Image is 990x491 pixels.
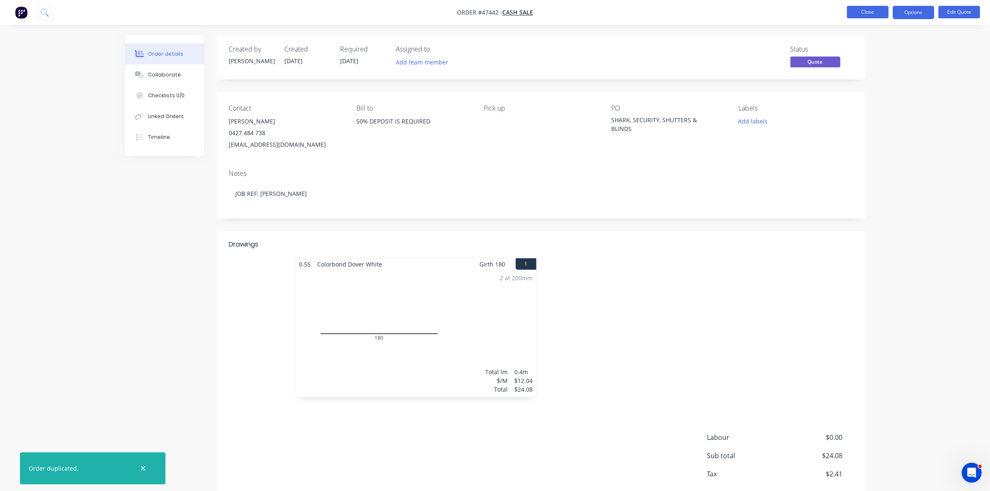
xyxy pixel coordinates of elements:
button: Add team member [391,57,452,68]
div: 0.4m [515,368,533,376]
div: Order details [148,50,183,58]
div: 2 at 200mm [500,274,533,282]
button: Linked Orders [125,106,204,127]
span: $2.41 [781,469,842,479]
button: Checklists 0/0 [125,85,204,106]
button: Options [893,6,934,19]
span: 0.55 [296,258,314,270]
div: Pick up [484,104,597,112]
div: Bill to [356,104,470,112]
div: [PERSON_NAME] [229,116,343,127]
div: [PERSON_NAME] [229,57,275,65]
div: Timeline [148,133,170,141]
iframe: Intercom live chat [962,463,982,483]
div: Status [790,45,853,53]
div: 50% DEPOSIT IS REQUIRED [356,116,470,127]
span: $0.00 [781,432,842,442]
div: [EMAIL_ADDRESS][DOMAIN_NAME] [229,139,343,151]
button: Collaborate [125,64,204,85]
button: Timeline [125,127,204,148]
div: 01802 at 200mmTotal lm$/MTotal0.4m$12.04$24.08 [296,270,536,397]
span: Colorbond Dover White [314,258,386,270]
div: 0427 484 738 [229,127,343,139]
a: CASH SALE [502,9,533,17]
div: Checklists 0/0 [148,92,185,99]
div: PO [611,104,725,112]
span: Girth 180 [480,258,506,270]
div: Drawings [229,239,259,249]
span: Tax [707,469,781,479]
div: 50% DEPOSIT IS REQUIRED [356,116,470,142]
span: [DATE] [341,57,359,65]
div: $24.08 [515,385,533,394]
div: Total lm [486,368,508,376]
button: Order details [125,44,204,64]
div: Total [486,385,508,394]
span: Sub total [707,451,781,461]
div: Order duplicated. [29,464,79,473]
span: $24.08 [781,451,842,461]
button: Quote [790,57,840,69]
button: Add labels [734,116,772,127]
div: [PERSON_NAME]0427 484 738[EMAIL_ADDRESS][DOMAIN_NAME] [229,116,343,151]
div: Notes [229,170,853,178]
div: Required [341,45,386,53]
div: Assigned to [396,45,479,53]
div: Created [285,45,331,53]
button: Close [847,6,889,18]
img: Factory [15,6,27,19]
div: Linked Orders [148,113,184,120]
div: SHARK, SECURITY, SHUTTERS & BLINDS [611,116,715,133]
button: Edit Quote [938,6,980,18]
span: Order #47442 - [457,9,502,17]
div: JOB REF: [PERSON_NAME] [229,181,853,206]
span: [DATE] [285,57,303,65]
div: Created by [229,45,275,53]
span: Quote [790,57,840,67]
div: $/M [486,376,508,385]
button: Add team member [396,57,453,68]
div: Contact [229,104,343,112]
div: Labels [738,104,852,112]
div: $12.04 [515,376,533,385]
button: 1 [516,258,536,270]
span: Labour [707,432,781,442]
div: Collaborate [148,71,181,79]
